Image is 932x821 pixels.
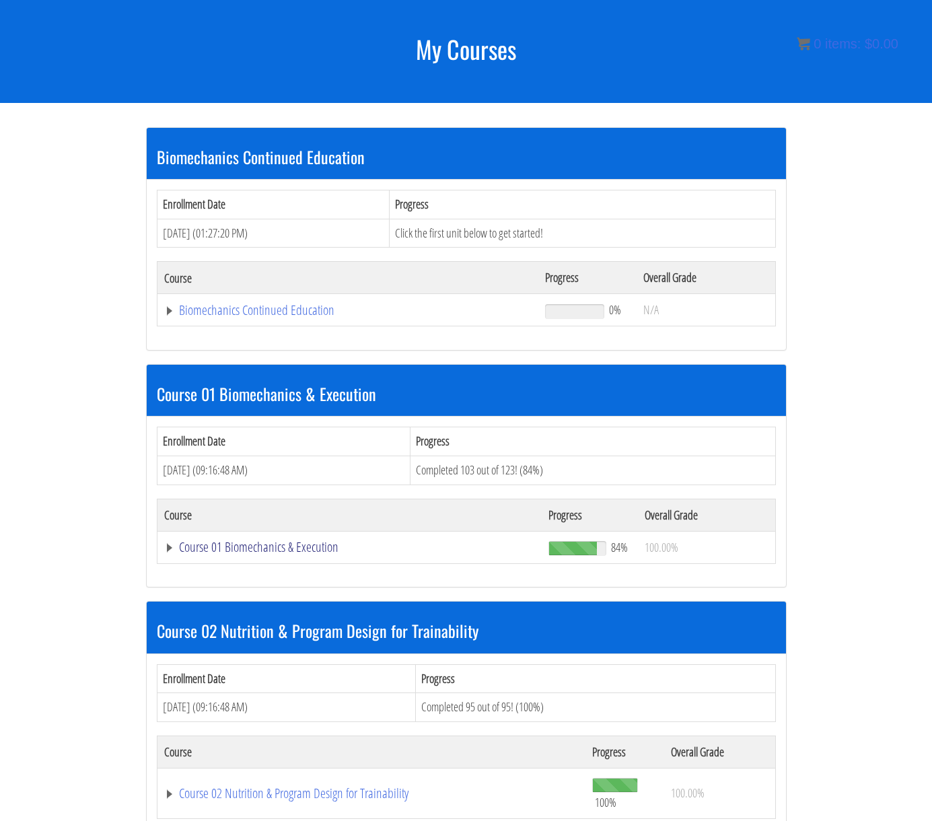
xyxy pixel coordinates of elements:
td: 100.00% [638,531,775,563]
span: items: [825,36,861,51]
td: N/A [637,294,775,326]
a: Course 01 Biomechanics & Execution [164,540,536,554]
a: 0 items: $0.00 [797,36,898,51]
th: Progress [390,190,775,219]
span: 100% [595,795,616,810]
span: $ [865,36,872,51]
td: Click the first unit below to get started! [390,219,775,248]
h3: Course 01 Biomechanics & Execution [157,385,776,402]
bdi: 0.00 [865,36,898,51]
a: Biomechanics Continued Education [164,304,532,317]
td: Completed 95 out of 95! (100%) [415,693,775,722]
th: Enrollment Date [157,190,390,219]
th: Enrollment Date [157,427,410,456]
th: Progress [542,499,638,531]
th: Progress [538,262,636,294]
span: 0% [609,302,621,317]
th: Progress [415,664,775,693]
h3: Course 02 Nutrition & Program Design for Trainability [157,622,776,639]
th: Course [157,262,538,294]
th: Course [157,499,542,531]
span: 84% [611,540,628,555]
td: 100.00% [664,768,775,818]
th: Progress [585,736,664,768]
img: icon11.png [797,37,810,50]
td: Completed 103 out of 123! (84%) [410,456,775,485]
th: Course [157,736,585,768]
td: [DATE] (01:27:20 PM) [157,219,390,248]
td: [DATE] (09:16:48 AM) [157,456,410,485]
th: Enrollment Date [157,664,415,693]
h3: Biomechanics Continued Education [157,148,776,166]
th: Overall Grade [637,262,775,294]
th: Overall Grade [638,499,775,531]
span: 0 [814,36,821,51]
th: Progress [410,427,775,456]
a: Course 02 Nutrition & Program Design for Trainability [164,787,579,800]
td: [DATE] (09:16:48 AM) [157,693,415,722]
th: Overall Grade [664,736,775,768]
